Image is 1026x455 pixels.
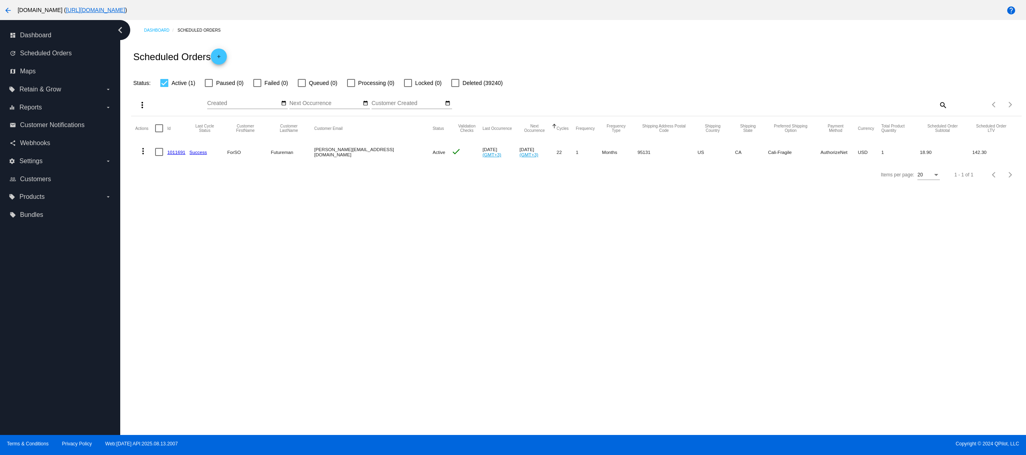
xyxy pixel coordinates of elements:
mat-cell: CA [735,140,768,164]
i: arrow_drop_down [105,104,111,111]
mat-select: Items per page: [917,172,940,178]
a: 1011691 [167,150,185,155]
input: Created [207,100,279,107]
a: [URL][DOMAIN_NAME] [66,7,125,13]
span: Failed (0) [265,78,288,88]
button: Change sorting for ShippingCountry [698,124,728,133]
mat-cell: [DATE] [483,140,519,164]
mat-cell: 22 [557,140,576,164]
mat-cell: [PERSON_NAME][EMAIL_ADDRESS][DOMAIN_NAME] [314,140,433,164]
button: Previous page [986,97,1002,113]
mat-icon: add [214,54,224,63]
button: Change sorting for Status [432,126,444,131]
button: Next page [1002,97,1018,113]
mat-icon: date_range [281,100,287,107]
button: Change sorting for PaymentMethod.Type [820,124,850,133]
button: Next page [1002,167,1018,183]
i: settings [9,158,15,164]
button: Change sorting for CustomerEmail [314,126,343,131]
span: Reports [19,104,42,111]
i: arrow_drop_down [105,158,111,164]
a: Terms & Conditions [7,441,48,447]
a: people_outline Customers [10,173,111,186]
mat-icon: arrow_back [3,6,13,15]
button: Change sorting for Subtotal [920,124,965,133]
button: Change sorting for PreferredShippingOption [768,124,813,133]
mat-cell: Months [602,140,638,164]
span: Customers [20,176,51,183]
i: local_offer [9,194,15,200]
span: Deleted (39240) [463,78,503,88]
button: Change sorting for Frequency [576,126,595,131]
mat-header-cell: Total Product Quantity [881,116,920,140]
div: Items per page: [881,172,914,178]
i: share [10,140,16,146]
mat-cell: Cali-Fragile [768,140,820,164]
mat-header-cell: Validation Checks [451,116,483,140]
i: people_outline [10,176,16,182]
button: Change sorting for CustomerFirstName [227,124,264,133]
i: arrow_drop_down [105,86,111,93]
mat-cell: USD [858,140,881,164]
mat-cell: [DATE] [519,140,556,164]
span: Dashboard [20,32,51,39]
button: Change sorting for Cycles [557,126,569,131]
a: Dashboard [144,24,178,36]
mat-header-cell: Actions [135,116,155,140]
i: equalizer [9,104,15,111]
span: Retain & Grow [19,86,61,93]
i: dashboard [10,32,16,38]
a: Success [190,150,207,155]
span: Locked (0) [415,78,442,88]
span: Active [432,150,445,155]
a: share Webhooks [10,137,111,150]
span: Settings [19,158,42,165]
mat-icon: more_vert [137,100,147,110]
i: map [10,68,16,75]
mat-icon: date_range [445,100,450,107]
mat-cell: ForSO [227,140,271,164]
mat-cell: US [698,140,735,164]
span: 20 [917,172,923,178]
button: Change sorting for LastOccurrenceUtc [483,126,512,131]
i: arrow_drop_down [105,194,111,200]
button: Change sorting for Id [167,126,170,131]
a: local_offer Bundles [10,208,111,221]
span: Paused (0) [216,78,243,88]
button: Change sorting for LastProcessingCycleId [190,124,220,133]
mat-icon: more_vert [138,146,148,156]
a: Web:[DATE] API:2025.08.13.2007 [105,441,178,447]
span: Active (1) [172,78,195,88]
a: dashboard Dashboard [10,29,111,42]
button: Change sorting for NextOccurrenceUtc [519,124,549,133]
mat-icon: help [1006,6,1016,15]
mat-cell: Futureman [271,140,314,164]
a: (GMT+3) [483,152,501,157]
span: Scheduled Orders [20,50,72,57]
span: Products [19,193,44,200]
mat-cell: 1 [881,140,920,164]
mat-icon: search [938,99,947,111]
input: Customer Created [372,100,444,107]
mat-cell: 1 [576,140,602,164]
a: map Maps [10,65,111,78]
mat-cell: AuthorizeNet [820,140,858,164]
i: update [10,50,16,57]
button: Change sorting for FrequencyType [602,124,630,133]
span: Customer Notifications [20,121,85,129]
span: Processing (0) [358,78,394,88]
input: Next Occurrence [289,100,362,107]
button: Change sorting for CurrencyIso [858,126,874,131]
span: Maps [20,68,36,75]
a: Scheduled Orders [178,24,228,36]
mat-cell: 142.30 [972,140,1017,164]
a: update Scheduled Orders [10,47,111,60]
button: Change sorting for ShippingPostcode [638,124,691,133]
mat-cell: 95131 [638,140,698,164]
h2: Scheduled Orders [133,49,226,65]
a: Privacy Policy [62,441,92,447]
div: 1 - 1 of 1 [954,172,973,178]
button: Change sorting for LifetimeValue [972,124,1010,133]
i: chevron_left [114,24,127,36]
i: local_offer [10,212,16,218]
